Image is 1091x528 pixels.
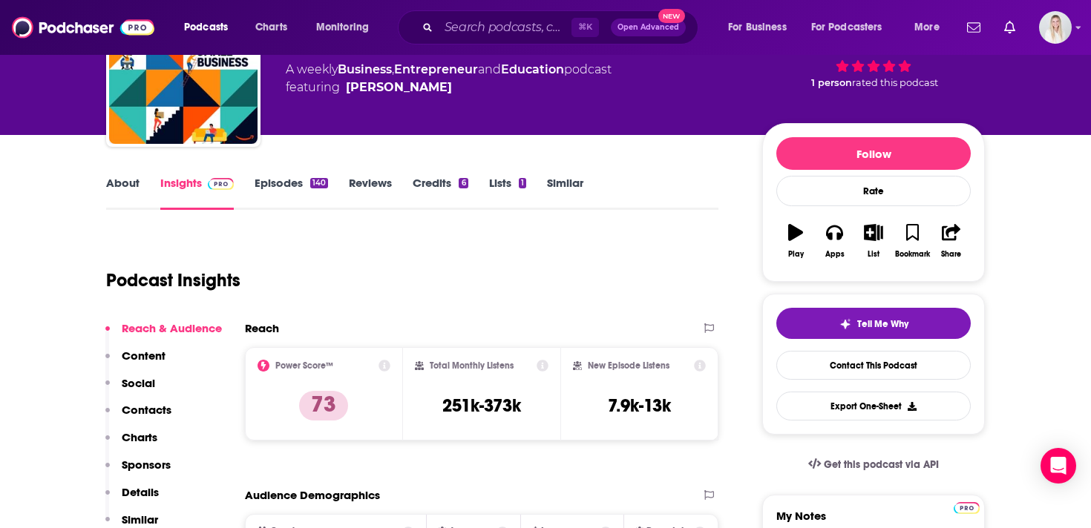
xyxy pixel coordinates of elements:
[1039,11,1072,44] span: Logged in as smclean
[122,485,159,499] p: Details
[571,18,599,37] span: ⌘ K
[430,360,514,371] h2: Total Monthly Listens
[122,321,222,335] p: Reach & Audience
[857,318,908,330] span: Tell Me Why
[954,502,980,514] img: Podchaser Pro
[617,24,679,31] span: Open Advanced
[776,351,971,380] a: Contact This Podcast
[459,178,468,188] div: 6
[608,395,671,417] h3: 7.9k-13k
[338,62,392,76] a: Business
[776,308,971,339] button: tell me why sparkleTell Me Why
[245,321,279,335] h2: Reach
[299,391,348,420] p: 73
[246,16,296,39] a: Charts
[349,176,392,210] a: Reviews
[1041,448,1076,484] div: Open Intercom Messenger
[961,15,986,40] a: Show notifications dropdown
[105,349,166,376] button: Content
[122,376,155,390] p: Social
[122,430,157,444] p: Charts
[998,15,1021,40] a: Show notifications dropdown
[478,62,501,76] span: and
[184,17,228,38] span: Podcasts
[824,458,939,471] span: Get this podcast via API
[547,176,583,210] a: Similar
[802,16,904,39] button: open menu
[811,17,882,38] span: For Podcasters
[245,488,380,502] h2: Audience Demographics
[105,485,159,512] button: Details
[893,214,931,268] button: Bookmark
[412,10,712,44] div: Search podcasts, credits, & more...
[160,176,234,210] a: InsightsPodchaser Pro
[122,512,158,527] p: Similar
[122,403,171,417] p: Contacts
[105,430,157,458] button: Charts
[1039,11,1072,44] button: Show profile menu
[105,321,222,349] button: Reach & Audience
[815,214,854,268] button: Apps
[728,17,787,38] span: For Business
[776,176,971,206] div: Rate
[306,16,388,39] button: open menu
[658,9,685,23] span: New
[316,17,369,38] span: Monitoring
[718,16,805,39] button: open menu
[394,62,478,76] a: Entrepreneur
[854,214,893,268] button: List
[776,392,971,420] button: Export One-Sheet
[895,250,930,259] div: Bookmark
[852,77,938,88] span: rated this podcast
[255,176,328,210] a: Episodes140
[255,17,287,38] span: Charts
[825,250,845,259] div: Apps
[501,62,564,76] a: Education
[611,19,686,36] button: Open AdvancedNew
[954,500,980,514] a: Pro website
[346,79,452,96] a: [PERSON_NAME]
[1039,11,1072,44] img: User Profile
[932,214,971,268] button: Share
[788,250,804,259] div: Play
[776,214,815,268] button: Play
[105,376,155,403] button: Social
[811,77,852,88] span: 1 person
[208,178,234,190] img: Podchaser Pro
[588,360,669,371] h2: New Episode Listens
[286,79,612,96] span: featuring
[839,318,851,330] img: tell me why sparkle
[106,269,240,291] h1: Podcast Insights
[106,176,140,210] a: About
[442,395,521,417] h3: 251k-373k
[275,360,333,371] h2: Power Score™
[122,458,171,472] p: Sponsors
[174,16,247,39] button: open menu
[796,446,951,483] a: Get this podcast via API
[914,17,940,38] span: More
[413,176,468,210] a: Credits6
[105,403,171,430] button: Contacts
[286,61,612,96] div: A weekly podcast
[489,176,526,210] a: Lists1
[122,349,166,363] p: Content
[941,250,961,259] div: Share
[904,16,958,39] button: open menu
[310,178,328,188] div: 140
[439,16,571,39] input: Search podcasts, credits, & more...
[519,178,526,188] div: 1
[392,62,394,76] span: ,
[12,13,154,42] img: Podchaser - Follow, Share and Rate Podcasts
[776,137,971,170] button: Follow
[105,458,171,485] button: Sponsors
[868,250,879,259] div: List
